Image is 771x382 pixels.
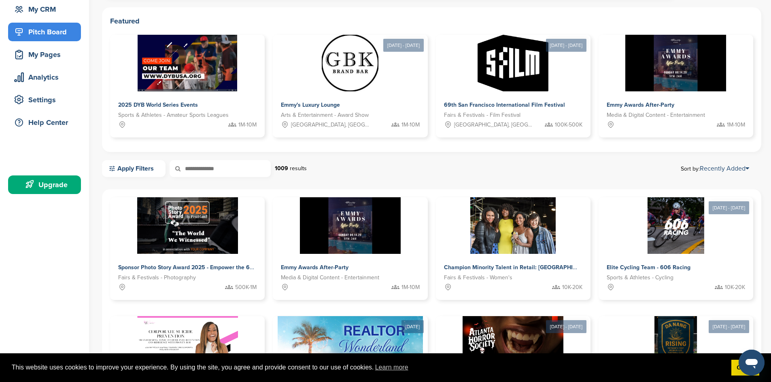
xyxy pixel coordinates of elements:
[739,350,765,376] iframe: Button to launch messaging window
[8,68,81,87] a: Analytics
[709,320,749,333] div: [DATE] - [DATE]
[727,120,745,129] span: 1M-10M
[599,184,753,300] a: [DATE] - [DATE] Sponsorpitch & Elite Cycling Team - 606 Racing Sports & Athletes - Cycling 10K-20K
[12,177,81,192] div: Upgrade
[12,25,81,39] div: Pitch Board
[137,316,238,373] img: Sponsorpitch &
[401,283,420,292] span: 1M-10M
[8,45,81,64] a: My Pages
[110,197,265,300] a: Sponsorpitch & Sponsor Photo Story Award 2025 - Empower the 6th Annual Global Storytelling Compet...
[281,264,348,271] span: Emmy Awards After-Party
[278,316,423,373] img: Sponsorpitch &
[300,197,401,254] img: Sponsorpitch &
[281,273,379,282] span: Media & Digital Content - Entertainment
[700,165,749,173] a: Recently Added
[8,175,81,194] a: Upgrade
[290,165,307,172] span: results
[138,35,238,91] img: Sponsorpitch &
[273,22,427,137] a: [DATE] - [DATE] Sponsorpitch & Emmy's Luxury Lounge Arts & Entertainment - Award Show [GEOGRAPHIC...
[709,201,749,214] div: [DATE] - [DATE]
[444,273,512,282] span: Fairs & Festivals - Women's
[436,22,590,137] a: [DATE] - [DATE] Sponsorpitch & 69th San Francisco International Film Festival Fairs & Festivals -...
[607,273,673,282] span: Sports & Athletes - Cycling
[607,101,674,108] span: Emmy Awards After-Party
[725,283,745,292] span: 10K-20K
[8,91,81,109] a: Settings
[374,361,410,374] a: learn more about cookies
[110,35,265,137] a: Sponsorpitch & 2025 DYB World Series Events Sports & Athletes - Amateur Sports Leagues 1M-10M
[731,360,759,376] a: dismiss cookie message
[118,273,196,282] span: Fairs & Festivals - Photography
[546,39,586,52] div: [DATE] - [DATE]
[599,35,753,137] a: Sponsorpitch & Emmy Awards After-Party Media & Digital Content - Entertainment 1M-10M
[8,113,81,132] a: Help Center
[681,165,749,172] span: Sort by:
[648,197,704,254] img: Sponsorpitch &
[12,2,81,17] div: My CRM
[12,93,81,107] div: Settings
[8,23,81,41] a: Pitch Board
[546,320,586,333] div: [DATE] - [DATE]
[401,320,424,333] div: [DATE]
[118,101,198,108] span: 2025 DYB World Series Events
[322,35,378,91] img: Sponsorpitch &
[273,197,427,300] a: Sponsorpitch & Emmy Awards After-Party Media & Digital Content - Entertainment 1M-10M
[607,111,705,120] span: Media & Digital Content - Entertainment
[235,283,257,292] span: 500K-1M
[12,361,725,374] span: This website uses cookies to improve your experience. By using the site, you agree and provide co...
[12,115,81,130] div: Help Center
[102,160,166,177] a: Apply Filters
[444,264,737,271] span: Champion Minority Talent in Retail: [GEOGRAPHIC_DATA], [GEOGRAPHIC_DATA] & [GEOGRAPHIC_DATA] 2025
[281,101,340,108] span: Emmy's Luxury Lounge
[118,264,359,271] span: Sponsor Photo Story Award 2025 - Empower the 6th Annual Global Storytelling Competition
[444,101,565,108] span: 69th San Francisco International Film Festival
[238,120,257,129] span: 1M-10M
[401,120,420,129] span: 1M-10M
[383,39,424,52] div: [DATE] - [DATE]
[118,111,229,120] span: Sports & Athletes - Amateur Sports Leagues
[625,35,726,91] img: Sponsorpitch &
[281,111,369,120] span: Arts & Entertainment - Award Show
[463,316,563,373] img: Sponsorpitch &
[12,47,81,62] div: My Pages
[110,15,753,27] h2: Featured
[607,264,690,271] span: Elite Cycling Team - 606 Racing
[654,316,697,373] img: Sponsorpitch &
[291,120,371,129] span: [GEOGRAPHIC_DATA], [GEOGRAPHIC_DATA]
[436,197,590,300] a: Sponsorpitch & Champion Minority Talent in Retail: [GEOGRAPHIC_DATA], [GEOGRAPHIC_DATA] & [GEOGRA...
[444,111,520,120] span: Fairs & Festivals - Film Festival
[470,197,555,254] img: Sponsorpitch &
[555,120,582,129] span: 100K-500K
[12,70,81,84] div: Analytics
[562,283,582,292] span: 10K-20K
[275,165,288,172] strong: 1009
[478,35,548,91] img: Sponsorpitch &
[454,120,534,129] span: [GEOGRAPHIC_DATA], [GEOGRAPHIC_DATA]
[137,197,238,254] img: Sponsorpitch &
